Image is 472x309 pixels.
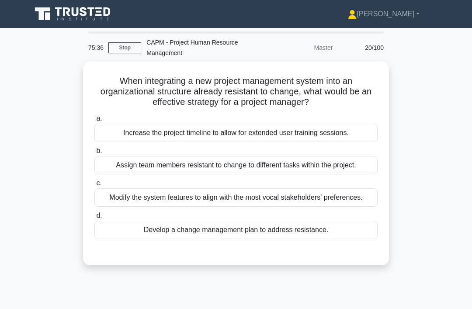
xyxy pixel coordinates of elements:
a: Stop [108,42,141,53]
div: 75:36 [83,39,108,56]
a: [PERSON_NAME] [327,5,441,23]
div: Increase the project timeline to allow for extended user training sessions. [94,124,378,142]
div: CAPM - Project Human Resource Management [141,34,261,62]
h5: When integrating a new project management system into an organizational structure already resista... [94,76,378,108]
span: b. [96,147,102,154]
span: d. [96,212,102,219]
span: a. [96,115,102,122]
span: c. [96,179,101,187]
div: Master [261,39,338,56]
div: Modify the system features to align with the most vocal stakeholders' preferences. [94,188,378,207]
div: 20/100 [338,39,389,56]
div: Assign team members resistant to change to different tasks within the project. [94,156,378,174]
div: Develop a change management plan to address resistance. [94,221,378,239]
